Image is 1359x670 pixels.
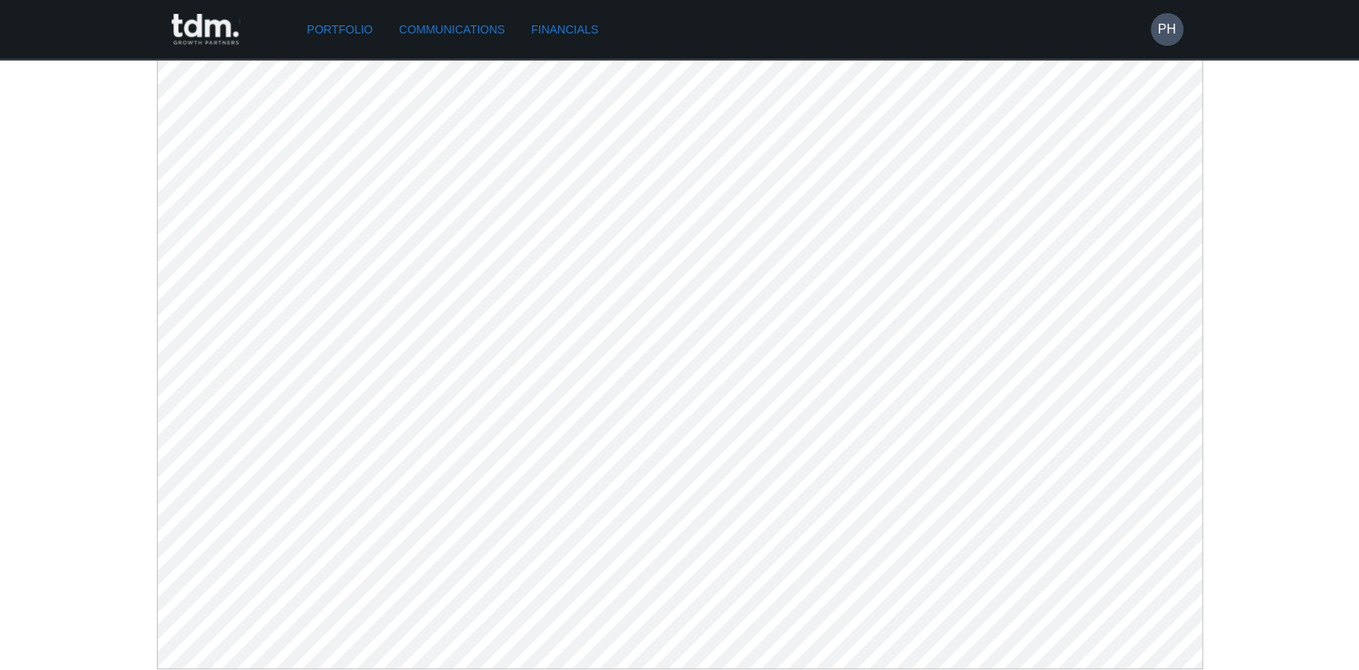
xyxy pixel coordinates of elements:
[1151,13,1183,46] button: PH
[392,15,512,45] a: Communications
[1157,20,1175,39] h6: PH
[301,15,380,45] a: Portfolio
[525,15,605,45] a: Financials
[157,59,1203,669] img: desktop-pdf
